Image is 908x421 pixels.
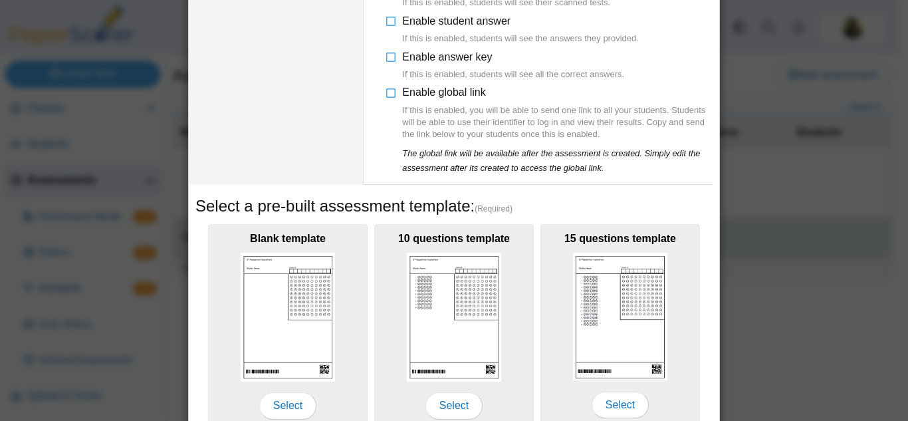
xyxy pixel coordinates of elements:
span: Select [259,392,316,419]
b: 15 questions template [564,233,676,244]
span: Select [592,392,649,418]
span: Select [425,392,483,419]
div: If this is enabled, students will see all the correct answers. [402,69,624,80]
h5: Select a pre-built assessment template: [195,195,713,217]
b: 10 questions template [398,233,510,244]
span: Enable global link [402,86,713,140]
span: (Required) [475,204,512,215]
img: scan_sheet_blank.png [241,253,335,381]
img: scan_sheet_15_questions.png [573,253,667,380]
div: If this is enabled, you will be able to send one link to all your students. Students will be able... [402,104,713,141]
img: scan_sheet_10_questions.png [407,253,501,381]
b: Blank template [250,233,326,244]
span: Enable student answer [402,15,639,45]
i: The global link will be available after the assessment is created. Simply edit the assessment aft... [402,148,700,173]
span: Enable answer key [402,51,624,81]
div: If this is enabled, students will see the answers they provided. [402,33,639,45]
